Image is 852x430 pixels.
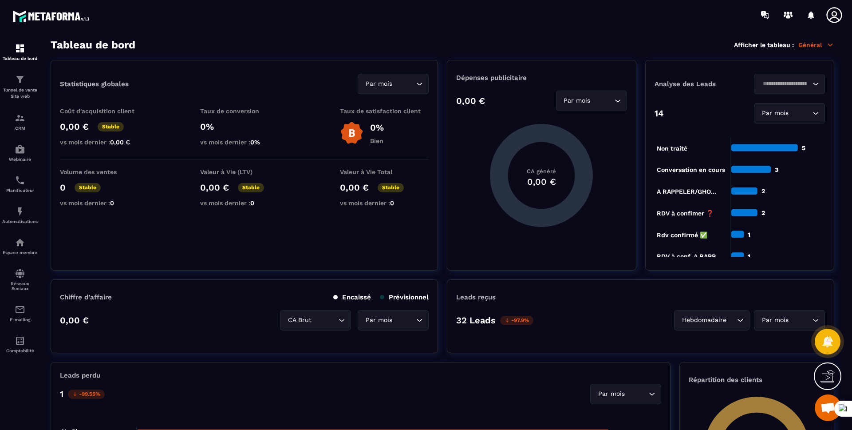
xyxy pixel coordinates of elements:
[68,390,105,399] p: -99.55%
[728,315,735,325] input: Search for option
[340,107,429,115] p: Taux de satisfaction client
[657,166,725,173] tspan: Conversation en cours
[75,183,101,192] p: Stable
[2,317,38,322] p: E-mailing
[15,74,25,85] img: formation
[358,310,429,330] div: Search for option
[500,316,533,325] p: -97.9%
[754,103,825,123] div: Search for option
[2,137,38,168] a: automationsautomationsWebinaire
[657,145,687,152] tspan: Non traité
[358,74,429,94] div: Search for option
[390,199,394,207] span: 0
[2,219,38,224] p: Automatisations
[340,182,369,193] p: 0,00 €
[60,121,89,132] p: 0,00 €
[250,139,260,146] span: 0%
[60,182,66,193] p: 0
[15,175,25,186] img: scheduler
[370,122,384,133] p: 0%
[200,182,229,193] p: 0,00 €
[60,139,149,146] p: vs mois dernier :
[790,108,810,118] input: Search for option
[363,315,394,325] span: Par mois
[2,329,38,360] a: accountantaccountantComptabilité
[2,250,38,255] p: Espace membre
[456,74,627,82] p: Dépenses publicitaire
[380,293,429,301] p: Prévisionnel
[60,107,149,115] p: Coût d'acquisition client
[238,183,264,192] p: Stable
[340,121,363,145] img: b-badge-o.b3b20ee6.svg
[657,210,714,217] tspan: RDV à confimer ❓
[110,139,130,146] span: 0,00 €
[456,96,485,106] p: 0,00 €
[60,199,149,207] p: vs mois dernier :
[378,183,404,192] p: Stable
[98,122,124,131] p: Stable
[2,56,38,61] p: Tableau de bord
[15,335,25,346] img: accountant
[760,79,810,89] input: Search for option
[754,310,825,330] div: Search for option
[15,304,25,315] img: email
[2,298,38,329] a: emailemailE-mailing
[12,8,92,24] img: logo
[2,199,38,231] a: automationsautomationsAutomatisations
[627,389,647,399] input: Search for option
[2,188,38,193] p: Planificateur
[200,168,289,175] p: Valeur à Vie (LTV)
[657,231,708,239] tspan: Rdv confirmé ✅
[734,41,794,48] p: Afficher le tableau :
[2,36,38,68] a: formationformationTableau de bord
[674,310,749,330] div: Search for option
[15,237,25,248] img: automations
[2,87,38,100] p: Tunnel de vente Site web
[286,315,313,325] span: CA Brut
[2,168,38,199] a: schedulerschedulerPlanificateur
[60,293,112,301] p: Chiffre d’affaire
[60,80,129,88] p: Statistiques globales
[815,394,841,421] div: Mở cuộc trò chuyện
[592,96,612,106] input: Search for option
[363,79,394,89] span: Par mois
[790,315,810,325] input: Search for option
[556,91,627,111] div: Search for option
[110,199,114,207] span: 0
[340,199,429,207] p: vs mois dernier :
[200,139,289,146] p: vs mois dernier :
[340,168,429,175] p: Valeur à Vie Total
[760,315,790,325] span: Par mois
[313,315,336,325] input: Search for option
[760,108,790,118] span: Par mois
[689,376,825,384] p: Répartition des clients
[200,199,289,207] p: vs mois dernier :
[15,206,25,217] img: automations
[456,293,496,301] p: Leads reçus
[590,384,661,404] div: Search for option
[15,113,25,123] img: formation
[680,315,728,325] span: Hebdomadaire
[2,157,38,162] p: Webinaire
[15,144,25,155] img: automations
[596,389,627,399] span: Par mois
[655,80,740,88] p: Analyse des Leads
[798,41,834,49] p: Général
[2,231,38,262] a: automationsautomationsEspace membre
[60,315,89,326] p: 0,00 €
[655,108,664,119] p: 14
[2,106,38,137] a: formationformationCRM
[200,121,289,132] p: 0%
[15,268,25,279] img: social-network
[370,137,384,144] p: Bien
[657,188,716,195] tspan: A RAPPELER/GHO...
[562,96,592,106] span: Par mois
[51,39,135,51] h3: Tableau de bord
[2,348,38,353] p: Comptabilité
[2,281,38,291] p: Réseaux Sociaux
[333,293,371,301] p: Encaissé
[754,74,825,94] div: Search for option
[2,68,38,106] a: formationformationTunnel de vente Site web
[60,371,100,379] p: Leads perdu
[394,79,414,89] input: Search for option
